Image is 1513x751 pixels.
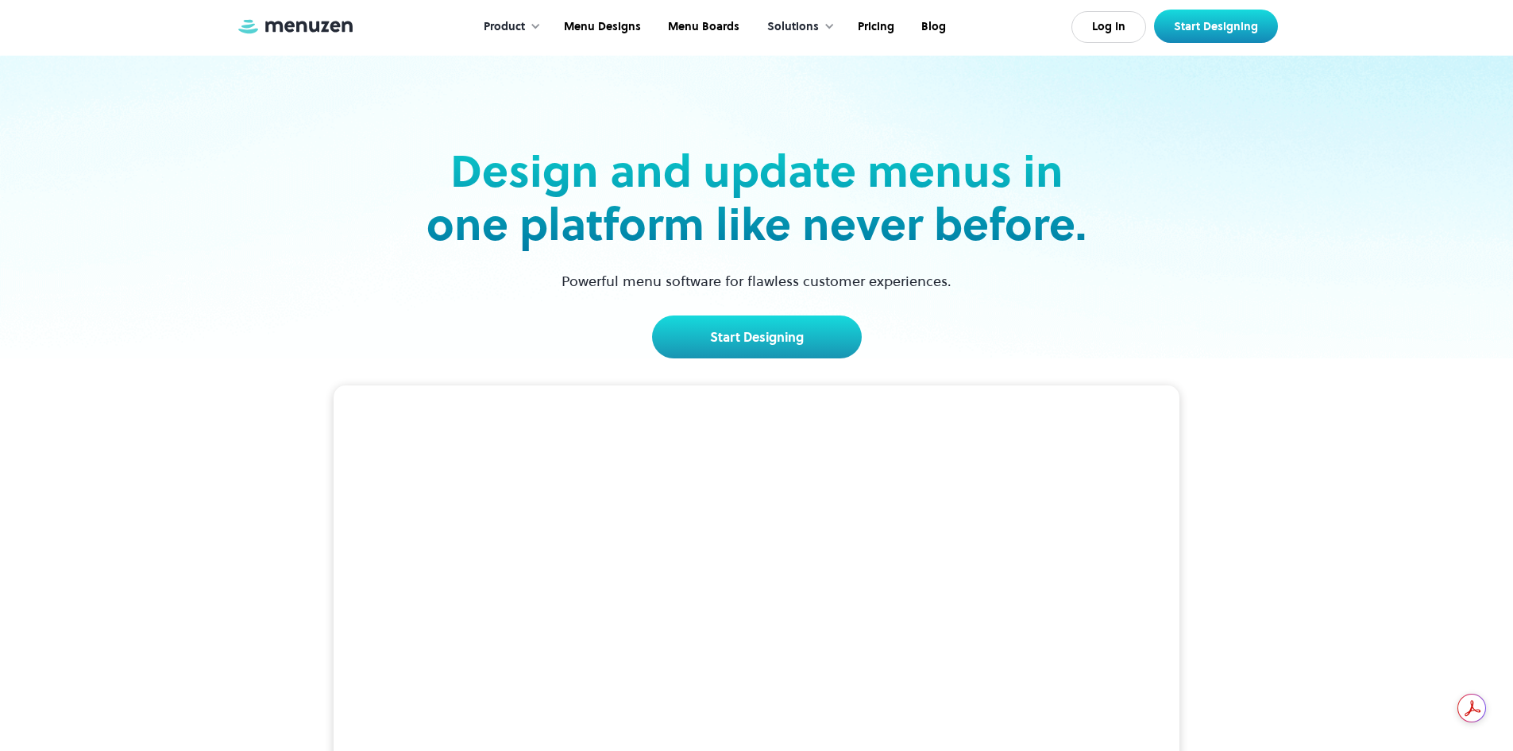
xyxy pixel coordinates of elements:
div: Solutions [751,2,843,52]
a: Start Designing [652,315,862,358]
div: Product [484,18,525,36]
a: Menu Designs [549,2,653,52]
a: Menu Boards [653,2,751,52]
a: Pricing [843,2,906,52]
a: Start Designing [1154,10,1278,43]
a: Log In [1071,11,1146,43]
h2: Design and update menus in one platform like never before. [422,145,1092,251]
div: Product [468,2,549,52]
div: Solutions [767,18,819,36]
p: Powerful menu software for flawless customer experiences. [542,270,971,292]
a: Blog [906,2,958,52]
